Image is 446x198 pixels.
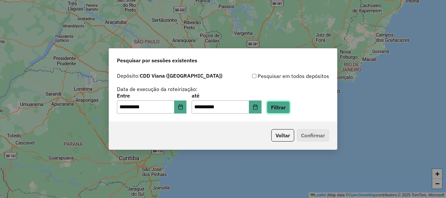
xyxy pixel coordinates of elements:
[174,100,187,114] button: Choose Date
[271,129,294,142] button: Voltar
[117,56,197,64] span: Pesquisar por sessões existentes
[117,85,198,93] label: Data de execução da roteirização:
[223,72,329,80] div: Pesquisar em todos depósitos
[192,92,261,99] label: até
[140,72,222,79] strong: CDD Viana ([GEOGRAPHIC_DATA])
[267,101,290,114] button: Filtrar
[117,92,186,99] label: Entre
[249,100,262,114] button: Choose Date
[117,72,222,80] label: Depósito:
